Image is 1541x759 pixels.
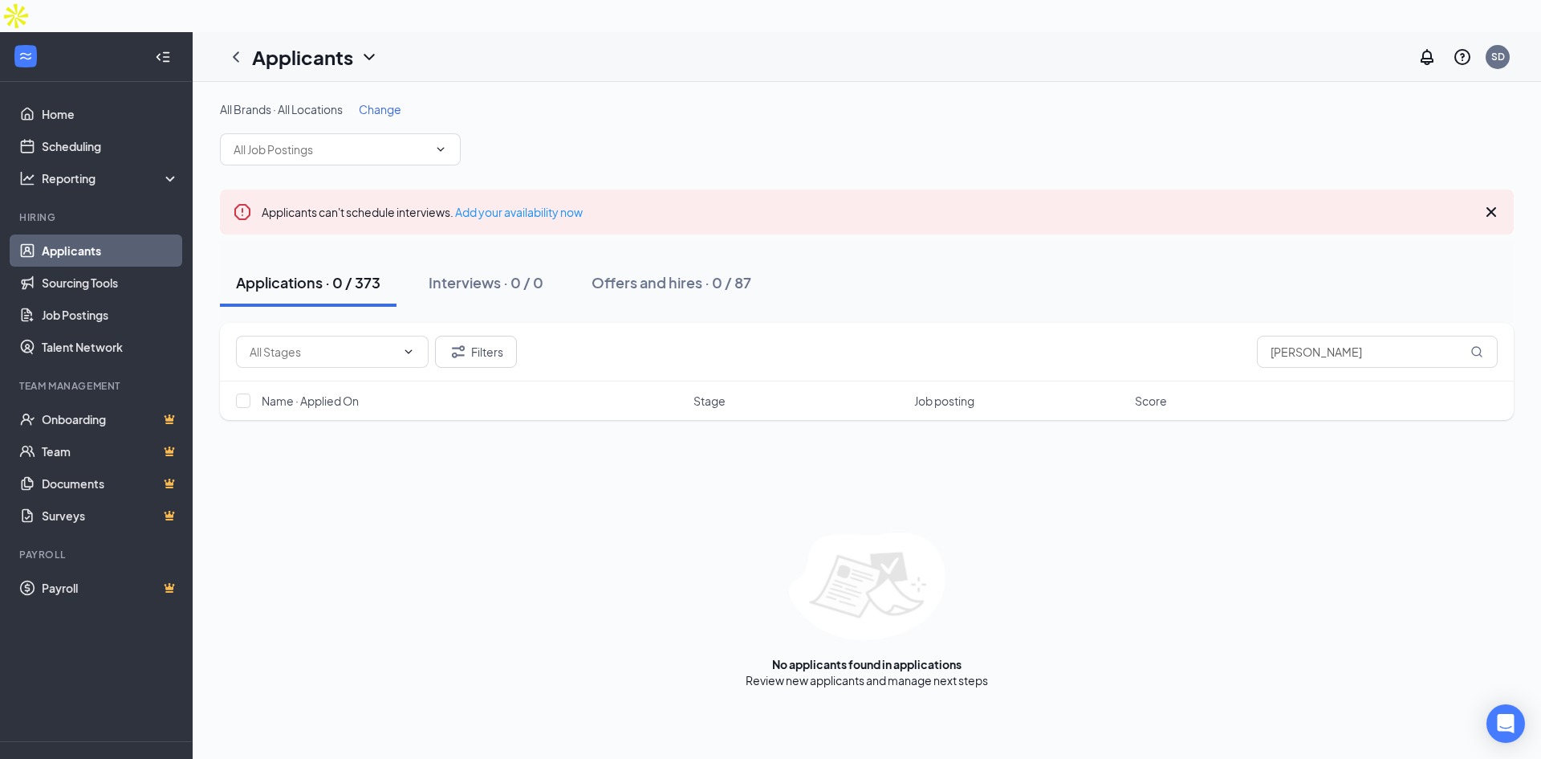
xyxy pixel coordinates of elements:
a: Job Postings [42,299,179,331]
a: Home [42,98,179,130]
svg: Analysis [19,170,35,186]
span: Name · Applied On [262,393,359,409]
div: SD [1491,50,1505,63]
svg: ChevronDown [360,47,379,67]
a: Applicants [42,235,179,267]
span: Stage [693,393,726,409]
svg: ChevronDown [434,143,447,156]
a: Sourcing Tools [42,267,179,299]
div: No applicants found in applications [772,656,962,672]
button: Filter Filters [435,336,517,368]
img: empty-state [789,533,945,640]
span: Job posting [914,393,974,409]
input: All Job Postings [234,141,428,158]
div: Offers and hires · 0 / 87 [592,272,751,292]
div: Open Intercom Messenger [1486,704,1525,743]
svg: Filter [449,342,468,361]
div: Team Management [19,379,176,393]
a: OnboardingCrown [42,403,179,435]
svg: Error [233,202,252,222]
span: Change [359,102,401,116]
span: All Brands · All Locations [220,102,343,116]
a: Scheduling [42,130,179,162]
div: Hiring [19,210,176,224]
div: Review new applicants and manage next steps [746,672,988,688]
svg: Cross [1482,202,1501,222]
a: Talent Network [42,331,179,363]
a: DocumentsCrown [42,467,179,500]
svg: QuestionInfo [1453,47,1472,67]
a: TeamCrown [42,435,179,467]
div: Payroll [19,548,176,561]
div: Reporting [42,170,180,186]
input: All Stages [250,343,396,361]
span: Score [1135,393,1167,409]
a: PayrollCrown [42,572,179,604]
a: Add your availability now [455,205,583,219]
svg: Collapse [155,49,171,65]
svg: WorkstreamLogo [18,48,34,64]
svg: MagnifyingGlass [1470,345,1483,358]
div: Interviews · 0 / 0 [429,272,543,292]
input: Search in applications [1257,336,1498,368]
span: Applicants can't schedule interviews. [262,205,583,219]
div: Applications · 0 / 373 [236,272,380,292]
a: SurveysCrown [42,500,179,532]
h1: Applicants [252,43,353,71]
svg: ChevronLeft [226,47,246,67]
svg: Notifications [1417,47,1437,67]
svg: ChevronDown [402,345,415,358]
